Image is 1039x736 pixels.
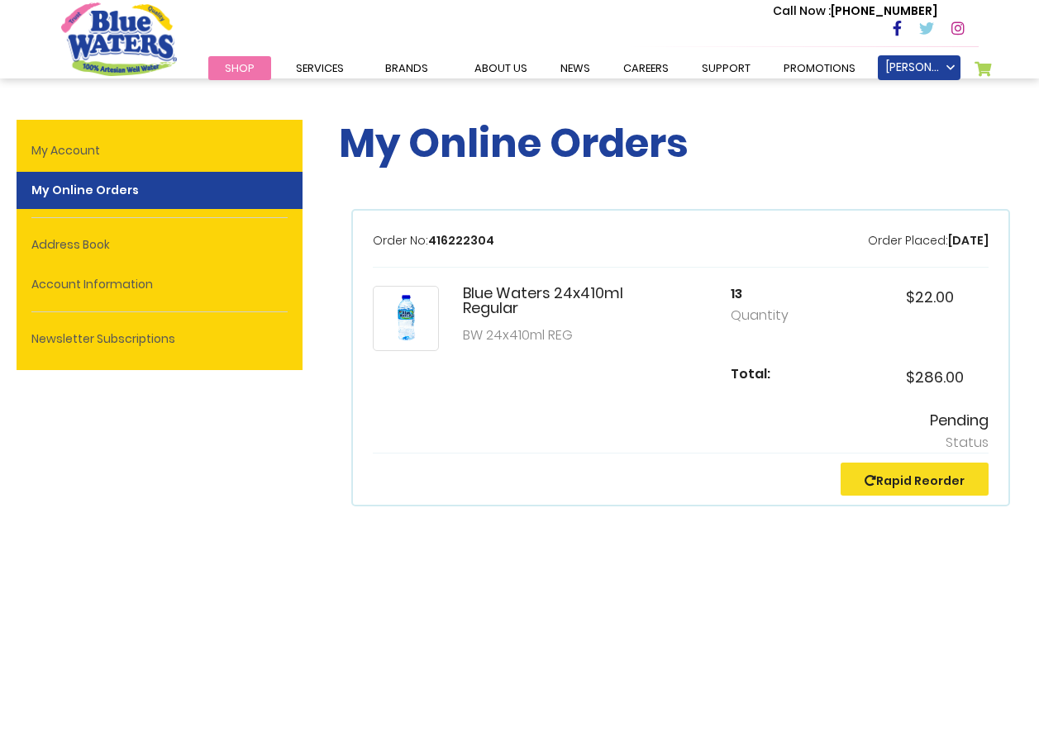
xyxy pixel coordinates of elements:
span: Order No: [373,232,428,249]
button: Rapid Reorder [841,463,989,496]
h5: Pending [373,411,989,430]
a: News [544,56,607,80]
span: Shop [225,60,255,76]
a: Address Book [17,226,303,264]
p: 416222304 [373,232,494,249]
a: [PERSON_NAME] [878,55,960,80]
a: support [685,56,767,80]
a: careers [607,56,685,80]
span: Brands [385,60,428,76]
a: Promotions [767,56,872,80]
span: $286.00 [906,367,964,387]
a: My Account [17,132,303,169]
p: Quantity [731,306,813,325]
span: $22.00 [906,287,954,307]
a: about us [458,56,544,80]
span: Services [296,60,344,76]
p: Status [373,433,989,453]
a: Account Information [17,266,303,303]
span: Order Placed: [868,232,948,249]
a: store logo [61,2,177,75]
h5: Total: [731,366,813,382]
a: Rapid Reorder [865,472,965,489]
strong: My Online Orders [17,172,303,209]
p: BW 24x410ml REG [463,325,637,345]
p: [PHONE_NUMBER] [773,2,937,20]
p: [DATE] [868,232,989,249]
h5: 13 [731,286,813,302]
a: Newsletter Subscriptions [17,321,303,358]
span: Call Now : [773,2,831,19]
span: My Online Orders [339,116,689,171]
h5: Blue Waters 24x410ml Regular [463,286,637,316]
